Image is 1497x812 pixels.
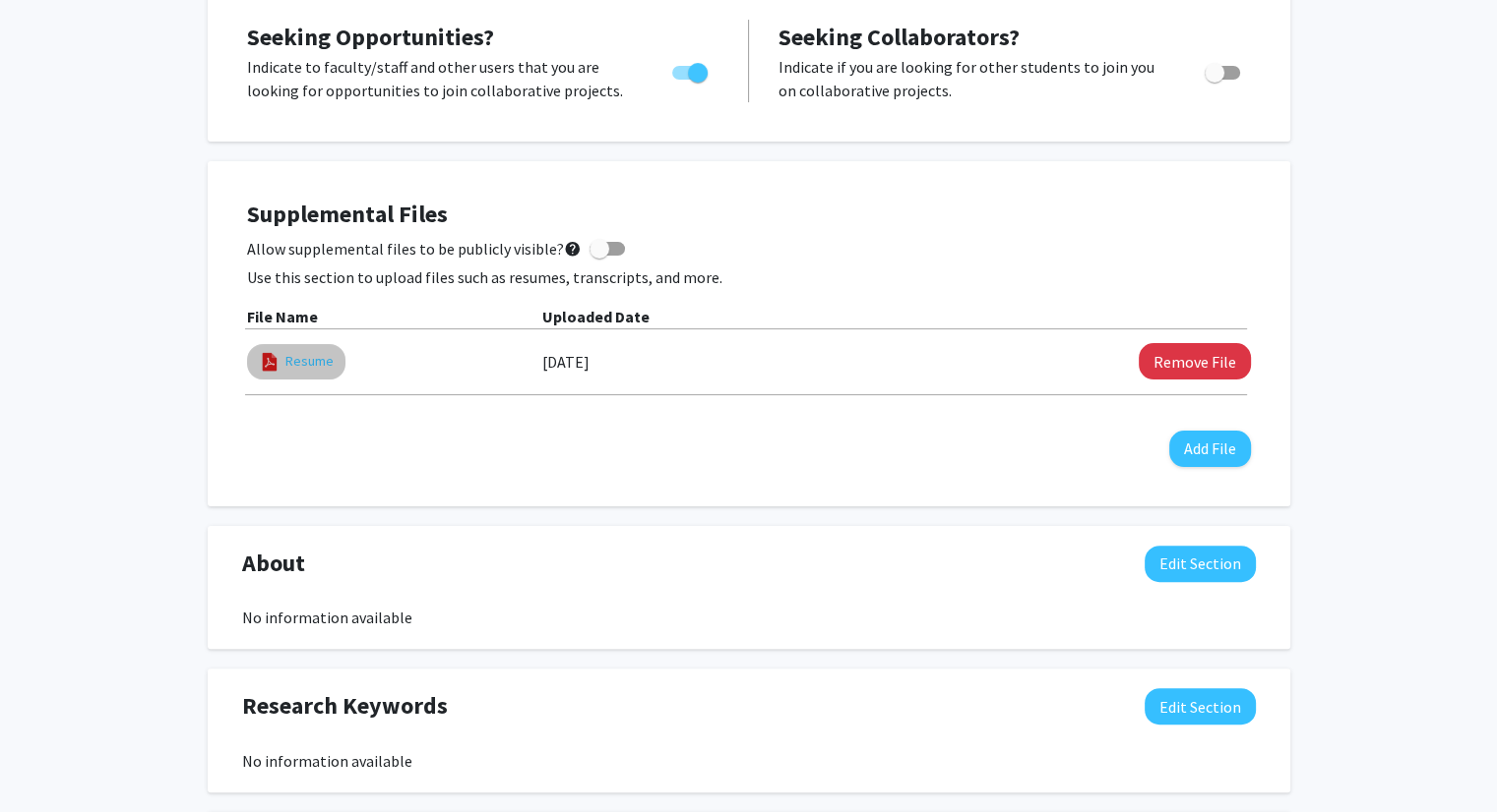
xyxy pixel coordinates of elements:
[242,546,305,581] span: About
[242,688,448,724] span: Research Keywords
[542,307,650,326] b: Uploaded Date
[664,55,718,85] div: Toggle
[1169,431,1251,467] button: Add File
[259,351,281,373] img: pdf_icon.png
[564,237,582,261] mat-icon: help
[247,22,494,52] span: Seeking Opportunities?
[247,307,318,326] b: File Name
[779,55,1167,102] p: Indicate if you are looking for other students to join you on collaborative projects.
[542,345,590,378] label: [DATE]
[779,22,1020,52] span: Seeking Collaborators?
[247,237,582,261] span: Allow supplemental files to be publicly visible?
[247,55,635,102] p: Indicate to faculty/staff and other users that you are looking for opportunities to join collabor...
[1139,343,1251,379] button: Remove Resume File
[285,351,334,372] a: Resume
[1197,55,1251,85] div: Toggle
[247,265,1251,289] p: Use this section to upload files such as resumes, transcripts, and more.
[1145,688,1256,725] button: Edit Research Keywords
[242,606,1256,629] div: No information available
[247,201,1251,229] h4: Supplemental Files
[15,724,84,797] iframe: Chat
[242,749,1256,773] div: No information available
[1145,546,1256,582] button: Edit About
